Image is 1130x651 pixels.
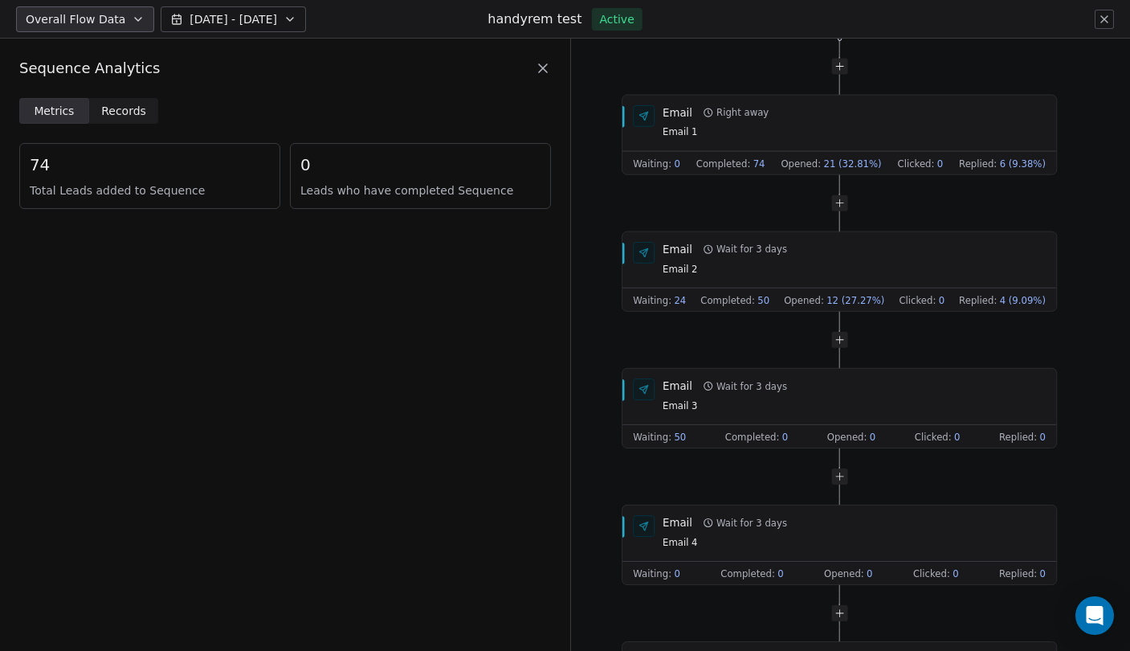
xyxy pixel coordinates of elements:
span: Records [101,103,146,120]
div: Open Intercom Messenger [1075,596,1114,635]
span: Completed : [700,293,755,307]
span: Opened : [827,430,867,444]
span: Overall Flow Data [26,11,125,27]
span: 0 [867,567,872,580]
span: Clicked : [899,293,936,307]
div: EmailRight awayEmail 1Waiting:0Completed:74Opened:21 (32.81%)Clicked:0Replied:6 (9.38%) [622,95,1057,175]
span: 0 [777,567,783,580]
span: 50 [674,430,686,444]
span: Waiting : [633,430,671,444]
span: Waiting : [633,157,671,170]
span: 0 [954,430,960,444]
span: [DATE] - [DATE] [190,11,277,27]
span: Active [599,11,634,27]
span: 12 (27.27%) [826,293,884,307]
span: Email 2 [663,262,787,276]
span: 24 [674,293,686,307]
span: Sequence Analytics [19,58,160,79]
span: 0 [953,567,958,580]
span: 0 [300,154,541,176]
span: 0 [1040,567,1046,580]
span: Opened : [781,157,821,170]
div: Email [663,379,692,393]
span: Clicked : [898,157,935,170]
span: 4 (9.09%) [1000,293,1046,307]
div: Email [663,242,692,256]
span: Completed : [720,567,775,580]
div: EmailWait for 3 daysEmail 4Waiting:0Completed:0Opened:0Clicked:0Replied:0 [622,505,1057,585]
span: Completed : [696,157,751,170]
span: Email 3 [663,399,787,413]
span: Replied : [959,157,997,170]
span: Total Leads added to Sequence [30,182,270,199]
span: Waiting : [633,293,671,307]
h1: handyrem test [487,10,581,28]
span: 6 (9.38%) [1000,157,1046,170]
span: Opened : [784,293,824,307]
div: EmailWait for 3 daysEmail 2Waiting:24Completed:50Opened:12 (27.27%)Clicked:0Replied:4 (9.09%) [622,231,1057,312]
span: Replied : [959,293,997,307]
span: Opened : [824,567,864,580]
span: 0 [937,157,943,170]
span: Leads who have completed Sequence [300,182,541,199]
span: 50 [757,293,769,307]
span: 0 [1040,430,1046,444]
span: 0 [674,567,679,580]
span: Clicked : [915,430,952,444]
span: Clicked : [913,567,950,580]
span: Replied : [999,567,1037,580]
span: 0 [782,430,788,444]
span: 74 [30,154,270,176]
span: 0 [939,293,944,307]
button: Overall Flow Data [16,6,154,32]
div: EmailWait for 3 daysEmail 3Waiting:50Completed:0Opened:0Clicked:0Replied:0 [622,368,1057,448]
span: Email 1 [663,125,769,140]
span: 74 [753,157,765,170]
button: [DATE] - [DATE] [161,6,306,32]
span: 0 [674,157,679,170]
div: Email [663,105,692,120]
span: 21 (32.81%) [823,157,881,170]
span: Waiting : [633,567,671,580]
span: Completed : [725,430,780,444]
span: Email 4 [663,535,787,550]
span: 0 [870,430,875,444]
span: Replied : [999,430,1037,444]
div: Email [663,515,692,530]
